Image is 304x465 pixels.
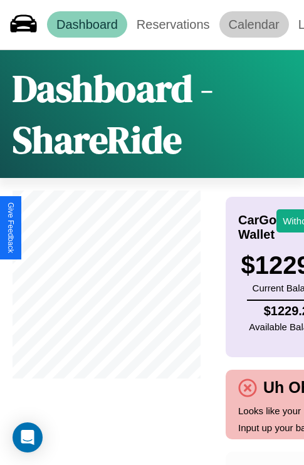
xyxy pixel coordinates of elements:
a: Calendar [219,11,289,38]
div: Give Feedback [6,202,15,253]
a: Reservations [127,11,219,38]
h4: CarGo Wallet [238,213,276,242]
div: Open Intercom Messenger [13,422,43,452]
h1: Dashboard - ShareRide [13,63,291,165]
a: Dashboard [47,11,127,38]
